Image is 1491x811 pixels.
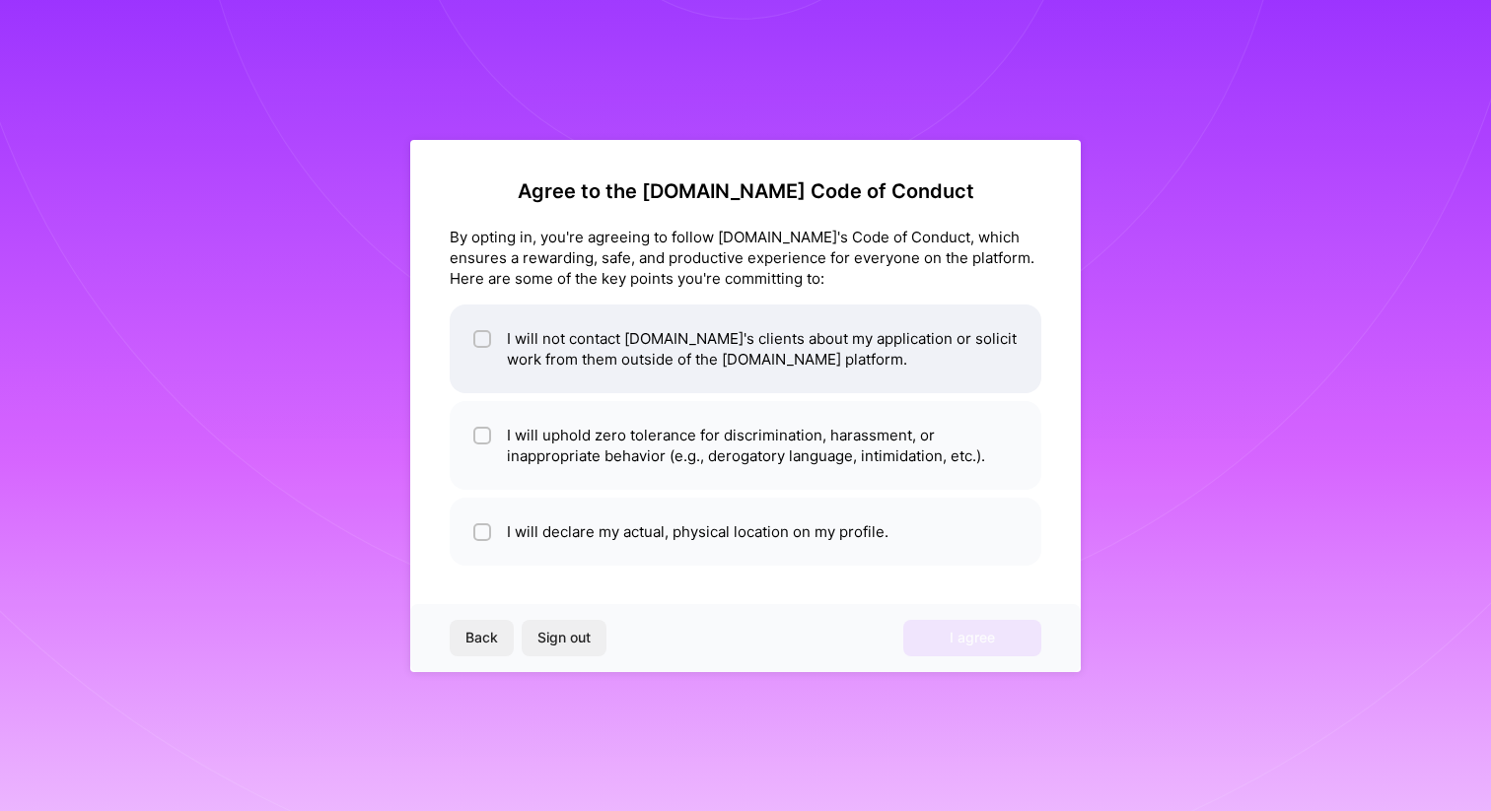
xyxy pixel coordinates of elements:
[450,498,1041,566] li: I will declare my actual, physical location on my profile.
[537,628,591,647] span: Sign out
[450,401,1041,490] li: I will uphold zero tolerance for discrimination, harassment, or inappropriate behavior (e.g., der...
[450,227,1041,289] div: By opting in, you're agreeing to follow [DOMAIN_NAME]'s Code of Conduct, which ensures a rewardin...
[450,179,1041,203] h2: Agree to the [DOMAIN_NAME] Code of Conduct
[465,628,498,647] span: Back
[450,304,1041,393] li: I will not contact [DOMAIN_NAME]'s clients about my application or solicit work from them outside...
[450,620,514,655] button: Back
[522,620,606,655] button: Sign out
